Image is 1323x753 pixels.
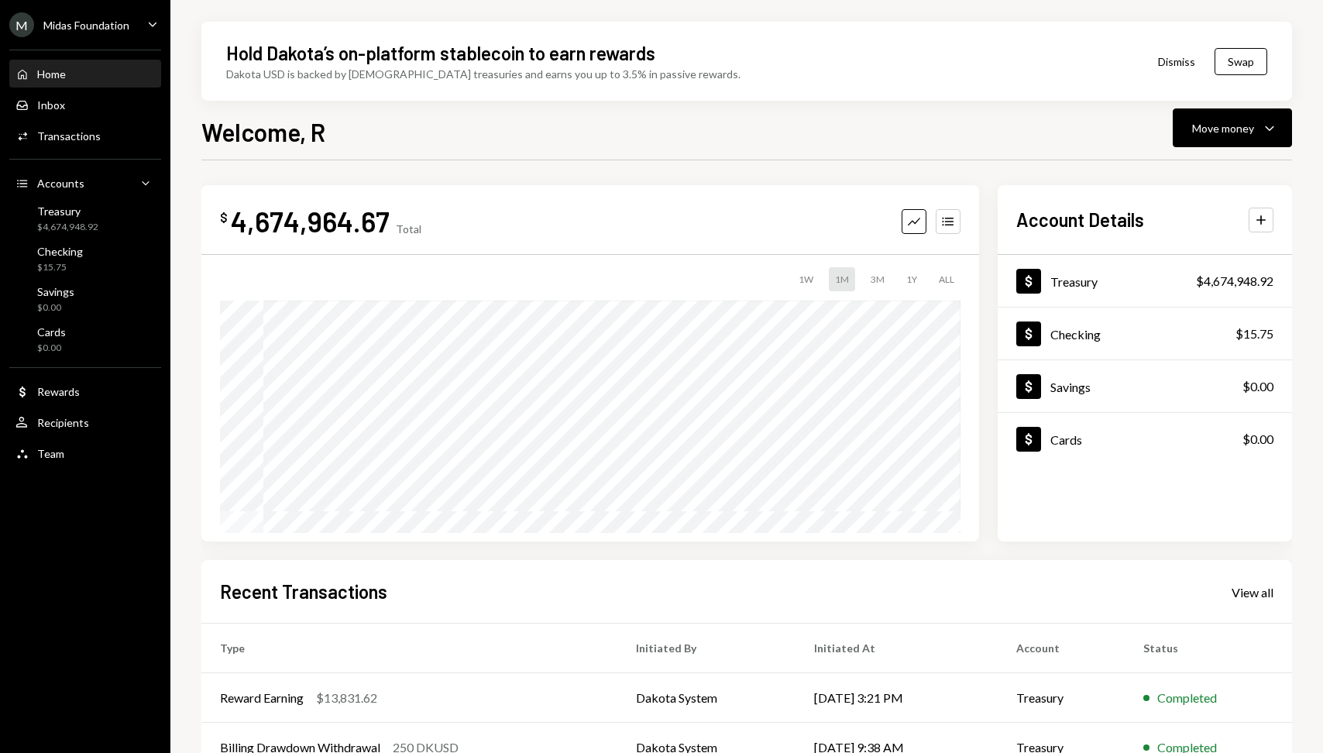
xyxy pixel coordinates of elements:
th: Initiated By [617,624,796,673]
a: Cards$0.00 [9,321,161,358]
div: Rewards [37,385,80,398]
div: $13,831.62 [316,689,377,707]
div: Team [37,447,64,460]
button: Dismiss [1139,43,1215,80]
a: Treasury$4,674,948.92 [9,200,161,237]
div: $0.00 [1242,377,1273,396]
div: Treasury [37,205,98,218]
div: $4,674,948.92 [37,221,98,234]
a: Transactions [9,122,161,150]
a: Home [9,60,161,88]
th: Account [998,624,1125,673]
h2: Account Details [1016,207,1144,232]
div: 1W [792,267,820,291]
td: Treasury [998,673,1125,723]
div: Checking [1050,327,1101,342]
div: Recipients [37,416,89,429]
a: Inbox [9,91,161,119]
td: Dakota System [617,673,796,723]
div: $4,674,948.92 [1196,272,1273,291]
div: Completed [1157,689,1217,707]
h1: Welcome, R [201,116,325,147]
a: View all [1232,583,1273,600]
div: 1M [829,267,855,291]
div: M [9,12,34,37]
button: Swap [1215,48,1267,75]
button: Move money [1173,108,1292,147]
div: $ [220,210,228,225]
div: Cards [1050,432,1082,447]
a: Rewards [9,377,161,405]
div: Transactions [37,129,101,143]
div: Treasury [1050,274,1098,289]
a: Checking$15.75 [998,308,1292,359]
div: $0.00 [37,301,74,315]
a: Savings$0.00 [9,280,161,318]
div: $15.75 [37,261,83,274]
div: Accounts [37,177,84,190]
th: Status [1125,624,1292,673]
a: Checking$15.75 [9,240,161,277]
div: Hold Dakota’s on-platform stablecoin to earn rewards [226,40,655,66]
div: Checking [37,245,83,258]
div: View all [1232,585,1273,600]
div: ALL [933,267,960,291]
a: Accounts [9,169,161,197]
div: $0.00 [1242,430,1273,449]
div: 1Y [900,267,923,291]
div: $15.75 [1235,325,1273,343]
div: Home [37,67,66,81]
div: Reward Earning [220,689,304,707]
div: Savings [1050,380,1091,394]
div: Dakota USD is backed by [DEMOGRAPHIC_DATA] treasuries and earns you up to 3.5% in passive rewards. [226,66,741,82]
a: Savings$0.00 [998,360,1292,412]
div: Inbox [37,98,65,112]
div: Move money [1192,120,1254,136]
div: Savings [37,285,74,298]
th: Initiated At [796,624,998,673]
th: Type [201,624,617,673]
div: Cards [37,325,66,339]
a: Team [9,439,161,467]
div: $0.00 [37,342,66,355]
a: Treasury$4,674,948.92 [998,255,1292,307]
div: 3M [864,267,891,291]
td: [DATE] 3:21 PM [796,673,998,723]
div: Total [396,222,421,236]
a: Recipients [9,408,161,436]
h2: Recent Transactions [220,579,387,604]
div: 4,674,964.67 [231,204,390,239]
div: Midas Foundation [43,19,129,32]
a: Cards$0.00 [998,413,1292,465]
